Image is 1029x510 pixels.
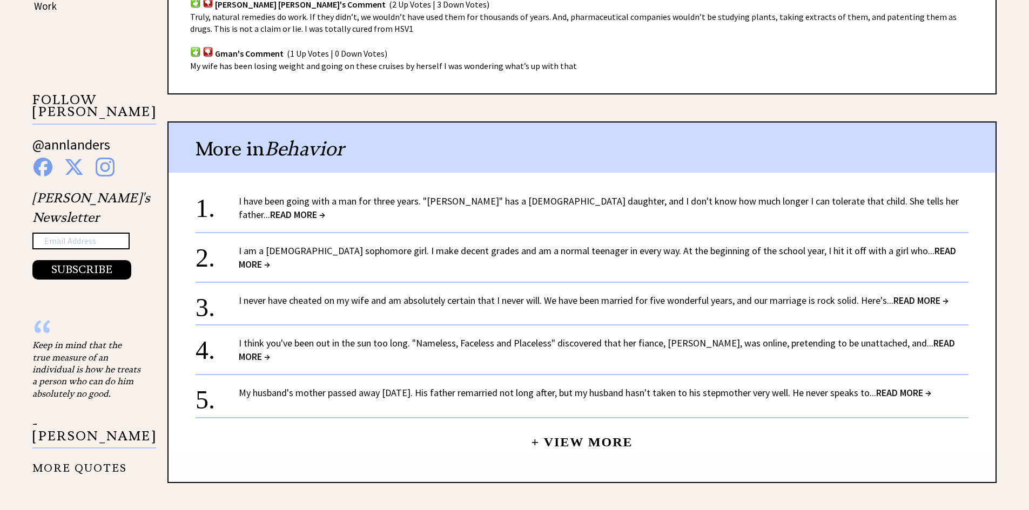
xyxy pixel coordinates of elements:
[239,337,955,363] span: READ MORE →
[32,94,156,125] p: FOLLOW [PERSON_NAME]
[32,233,130,250] input: Email Address
[190,11,957,34] span: Truly, natural remedies do work. If they didn’t, we wouldn’t have used them for thousands of year...
[32,135,110,164] a: @annlanders
[32,339,140,399] div: Keep in mind that the true measure of an individual is how he treats a person who can do him abso...
[203,46,213,57] img: votdown.png
[32,418,156,448] p: - [PERSON_NAME]
[239,386,931,399] a: My husband's mother passed away [DATE]. His father remarried not long after, but my husband hasn'...
[270,208,325,221] span: READ MORE →
[196,194,239,214] div: 1.
[169,123,996,173] div: More in
[32,328,140,339] div: “
[239,294,949,307] a: I never have cheated on my wife and am absolutely certain that I never will. We have been married...
[287,49,387,59] span: (1 Up Votes | 0 Down Votes)
[32,188,150,280] div: [PERSON_NAME]'s Newsletter
[196,244,239,264] div: 2.
[32,453,127,474] a: MORE QUOTES
[190,46,201,57] img: votup.png
[33,158,52,176] img: facebook%20blue.png
[239,244,956,270] a: I am a [DEMOGRAPHIC_DATA] sophomore girl. I make decent grades and am a normal teenager in every ...
[32,260,131,280] button: SUBSCRIBE
[190,60,577,71] span: My wife has been losing weight and going on these cruises by herself I was wondering what’s up wi...
[893,294,949,307] span: READ MORE →
[64,158,84,176] img: x%20blue.png
[265,137,344,161] span: Behavior
[531,426,633,449] a: + View More
[239,337,955,363] a: I think you've been out in the sun too long. "Nameless, Faceless and Placeless" discovered that h...
[239,195,959,221] a: I have been going with a man for three years. "[PERSON_NAME]" has a [DEMOGRAPHIC_DATA] daughter, ...
[876,386,931,399] span: READ MORE →
[196,386,239,406] div: 5.
[196,336,239,356] div: 4.
[239,244,956,270] span: READ MORE →
[196,294,239,314] div: 3.
[215,49,284,59] span: Gman's Comment
[96,158,115,176] img: instagram%20blue.png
